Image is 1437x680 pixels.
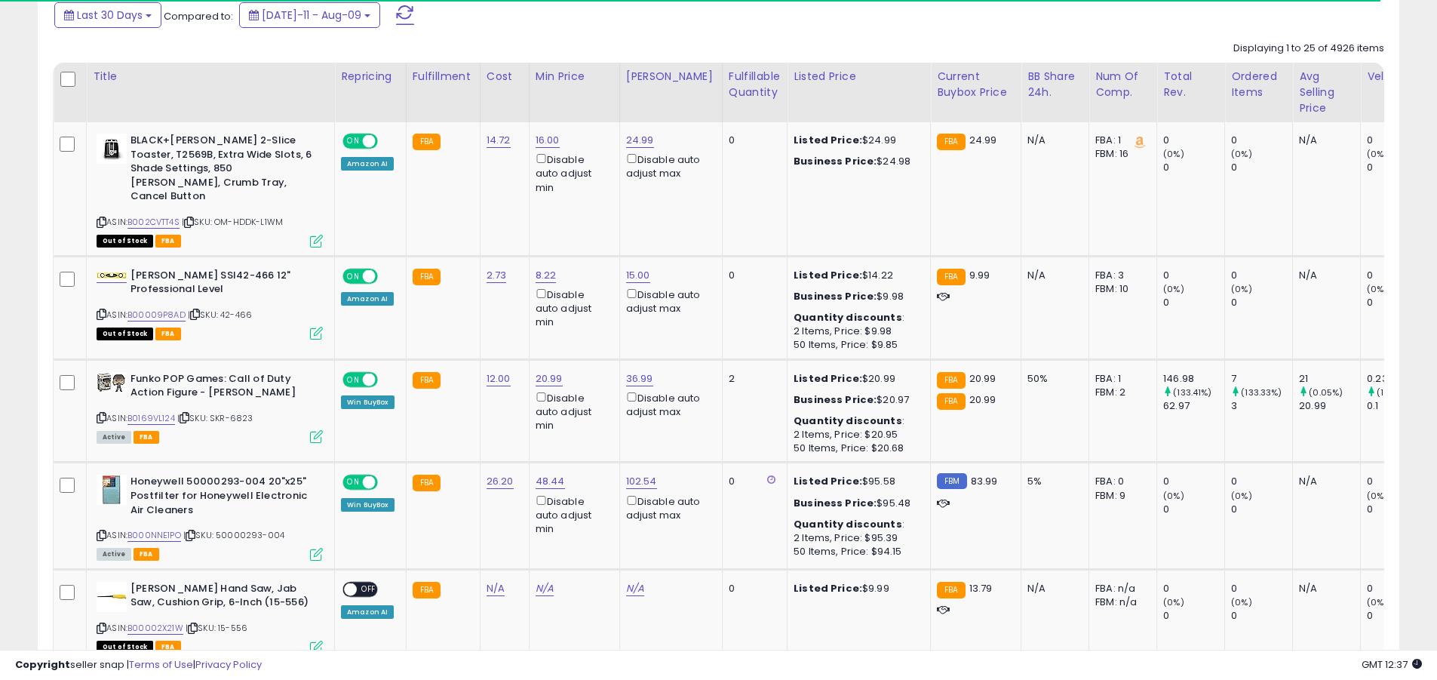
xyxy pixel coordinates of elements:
[794,518,919,531] div: :
[97,475,127,505] img: 31T0oUl5nSL._SL40_.jpg
[1231,609,1292,623] div: 0
[729,269,775,282] div: 0
[536,133,560,148] a: 16.00
[794,372,919,386] div: $20.99
[129,657,193,672] a: Terms of Use
[1163,269,1224,282] div: 0
[969,392,996,407] span: 20.99
[794,269,919,282] div: $14.22
[1163,490,1184,502] small: (0%)
[794,428,919,442] div: 2 Items, Price: $20.95
[1095,595,1145,609] div: FBM: n/a
[536,581,554,596] a: N/A
[1231,490,1252,502] small: (0%)
[626,69,716,85] div: [PERSON_NAME]
[413,134,441,150] small: FBA
[794,290,919,303] div: $9.98
[794,268,862,282] b: Listed Price:
[1095,372,1145,386] div: FBA: 1
[1231,596,1252,608] small: (0%)
[357,583,381,595] span: OFF
[969,133,997,147] span: 24.99
[937,582,965,598] small: FBA
[1095,282,1145,296] div: FBM: 10
[1231,269,1292,282] div: 0
[97,431,131,444] span: All listings currently available for purchase on Amazon
[1163,161,1224,174] div: 0
[344,373,363,386] span: ON
[413,475,441,491] small: FBA
[1367,475,1428,488] div: 0
[794,133,862,147] b: Listed Price:
[794,414,919,428] div: :
[1027,69,1082,100] div: BB Share 24h.
[1163,283,1184,295] small: (0%)
[97,269,323,339] div: ASIN:
[239,2,380,28] button: [DATE]-11 - Aug-09
[1163,609,1224,623] div: 0
[626,151,711,180] div: Disable auto adjust max
[1095,475,1145,488] div: FBA: 0
[341,605,394,619] div: Amazon AI
[341,498,395,512] div: Win BuyBox
[1231,372,1292,386] div: 7
[134,431,159,444] span: FBA
[794,497,919,510] div: $95.48
[794,581,862,595] b: Listed Price:
[93,69,328,85] div: Title
[794,325,919,338] div: 2 Items, Price: $9.98
[1163,503,1224,516] div: 0
[54,2,161,28] button: Last 30 Days
[97,272,127,278] img: 31V-hW-jBaL._SL40_.jpg
[413,582,441,598] small: FBA
[1299,582,1349,595] div: N/A
[413,372,441,389] small: FBA
[794,310,902,325] b: Quantity discounts
[1367,582,1428,595] div: 0
[1231,283,1252,295] small: (0%)
[794,311,919,325] div: :
[1362,657,1422,672] span: 2025-09-9 12:37 GMT
[794,517,902,531] b: Quantity discounts
[1367,399,1428,413] div: 0.1
[1095,269,1145,282] div: FBA: 3
[1367,609,1428,623] div: 0
[1367,596,1388,608] small: (0%)
[134,548,159,561] span: FBA
[794,582,919,595] div: $9.99
[1367,134,1428,147] div: 0
[1241,386,1282,398] small: (133.33%)
[186,622,247,634] span: | SKU: 15-556
[794,474,862,488] b: Listed Price:
[487,474,514,489] a: 26.20
[130,582,314,614] b: [PERSON_NAME] Hand Saw, Jab Saw, Cushion Grip, 6-Inch (15-556)
[97,548,131,561] span: All listings currently available for purchase on Amazon
[937,393,965,410] small: FBA
[626,371,653,386] a: 36.99
[164,9,233,23] span: Compared to:
[376,269,400,282] span: OFF
[1367,296,1428,309] div: 0
[626,493,711,522] div: Disable auto adjust max
[1231,296,1292,309] div: 0
[1367,69,1422,85] div: Velocity
[536,151,608,195] div: Disable auto adjust min
[794,475,919,488] div: $95.58
[794,414,902,428] b: Quantity discounts
[536,286,608,330] div: Disable auto adjust min
[182,216,283,228] span: | SKU: OM-HDDK-L1WM
[1309,386,1343,398] small: (0.05%)
[97,582,127,612] img: 31u+VXshxuL._SL40_.jpg
[1231,582,1292,595] div: 0
[1163,296,1224,309] div: 0
[937,69,1015,100] div: Current Buybox Price
[729,372,775,386] div: 2
[1367,503,1428,516] div: 0
[937,372,965,389] small: FBA
[536,268,557,283] a: 8.22
[1299,69,1354,116] div: Avg Selling Price
[794,289,877,303] b: Business Price:
[487,371,511,386] a: 12.00
[97,235,153,248] span: All listings that are currently out of stock and unavailable for purchase on Amazon
[344,135,363,148] span: ON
